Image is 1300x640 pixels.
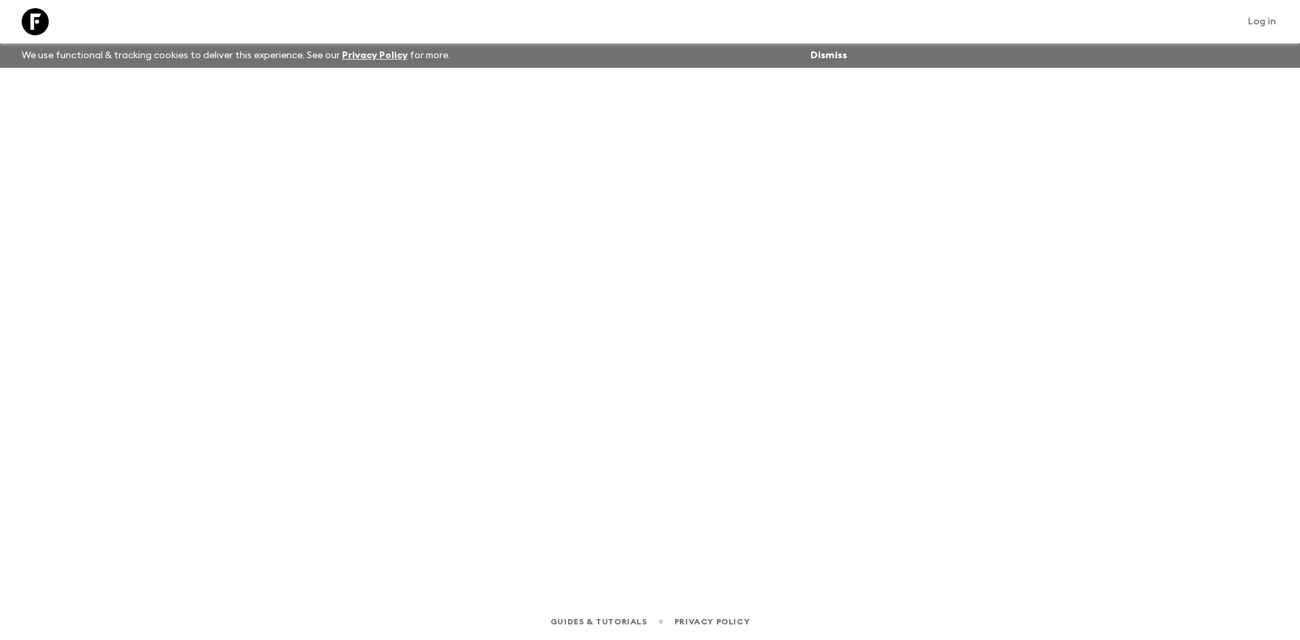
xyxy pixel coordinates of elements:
p: We use functional & tracking cookies to deliver this experience. See our for more. [16,43,456,68]
button: Dismiss [807,46,850,65]
a: Privacy Policy [342,51,408,60]
a: Guides & Tutorials [550,614,647,629]
a: Privacy Policy [674,614,750,629]
a: Log in [1240,12,1284,31]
